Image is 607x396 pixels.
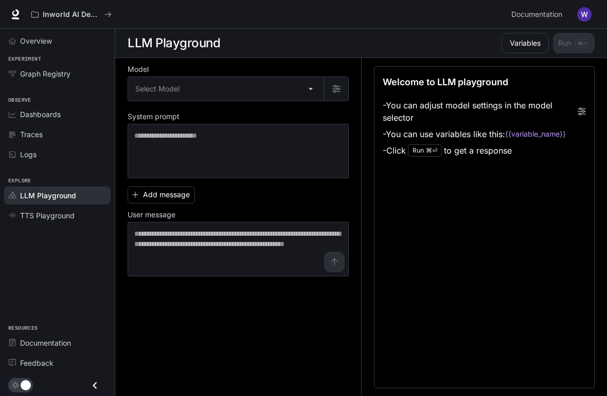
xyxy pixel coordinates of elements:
[4,125,111,143] a: Traces
[383,142,586,159] li: - Click to get a response
[43,10,100,19] p: Inworld AI Demos
[20,129,43,140] span: Traces
[20,149,37,160] span: Logs
[383,75,508,89] p: Welcome to LLM playground
[135,84,180,94] span: Select Model
[128,211,175,218] p: User message
[505,129,566,139] code: {{variable_name}}
[128,66,149,73] p: Model
[574,4,595,25] button: User avatar
[383,126,586,142] li: - You can use variables like this:
[20,35,52,46] span: Overview
[27,4,116,25] button: All workspaces
[21,379,31,390] span: Dark mode toggle
[83,375,106,396] button: Close drawer
[20,210,75,221] span: TTS Playground
[20,109,61,120] span: Dashboards
[4,145,111,163] a: Logs
[20,357,53,368] span: Feedback
[4,206,111,224] a: TTS Playground
[383,97,586,126] li: - You can adjust model settings in the model selector
[4,354,111,372] a: Feedback
[502,33,549,53] button: Variables
[128,77,324,101] div: Select Model
[20,190,76,201] span: LLM Playground
[128,33,220,53] h1: LLM Playground
[128,186,195,203] button: Add message
[426,147,437,154] p: ⌘⏎
[4,65,111,83] a: Graph Registry
[577,7,592,22] img: User avatar
[4,32,111,50] a: Overview
[128,113,180,120] p: System prompt
[511,8,562,21] span: Documentation
[20,337,71,348] span: Documentation
[507,4,570,25] a: Documentation
[4,334,111,352] a: Documentation
[4,105,111,123] a: Dashboards
[4,186,111,204] a: LLM Playground
[20,68,70,79] span: Graph Registry
[408,144,442,157] div: Run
